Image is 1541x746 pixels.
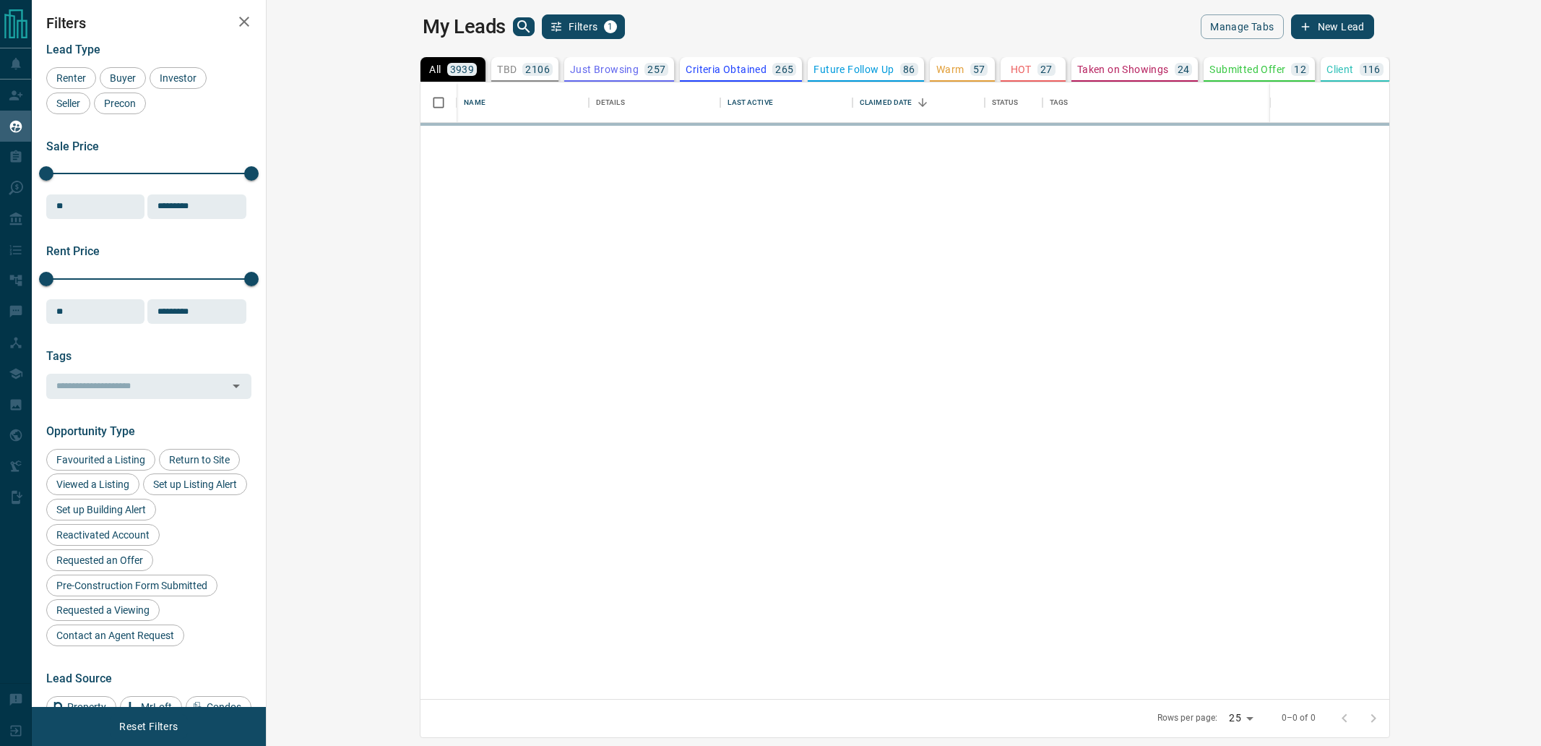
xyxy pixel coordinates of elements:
div: Tags [1050,82,1069,123]
div: Claimed Date [852,82,985,123]
div: Set up Listing Alert [143,473,247,495]
p: TBD [497,64,517,74]
div: Status [992,82,1019,123]
span: Contact an Agent Request [51,630,179,641]
p: 24 [1178,64,1190,74]
span: Return to Site [164,454,235,466]
div: Last Active [728,82,772,123]
span: Tags [46,349,72,363]
div: Name [457,82,589,123]
div: Investor [150,67,207,89]
button: New Lead [1291,14,1374,39]
span: Rent Price [46,244,100,258]
p: 265 [775,64,793,74]
p: Criteria Obtained [686,64,767,74]
p: Future Follow Up [813,64,894,74]
div: Details [596,82,625,123]
div: Viewed a Listing [46,473,139,495]
div: Reactivated Account [46,524,160,546]
div: Name [464,82,485,123]
span: Requested an Offer [51,554,148,566]
div: Property [46,696,116,718]
p: Rows per page: [1157,712,1218,724]
span: Viewed a Listing [51,479,134,490]
h2: Filters [46,14,251,32]
span: Pre-Construction Form Submitted [51,580,212,591]
span: 1 [605,22,616,32]
p: 27 [1040,64,1053,74]
span: Opportunity Type [46,424,135,438]
span: Lead Type [46,43,100,56]
div: Requested a Viewing [46,599,160,621]
p: 86 [903,64,915,74]
div: Buyer [100,67,146,89]
div: Favourited a Listing [46,449,155,471]
span: Renter [51,72,91,84]
div: Requested an Offer [46,549,153,571]
button: Reset Filters [110,714,187,739]
p: Warm [936,64,964,74]
p: HOT [1011,64,1032,74]
p: Client [1326,64,1353,74]
p: 2106 [525,64,550,74]
p: 12 [1294,64,1306,74]
span: Set up Building Alert [51,504,151,515]
button: Sort [912,93,933,113]
div: Seller [46,93,90,114]
p: All [429,64,441,74]
div: Renter [46,67,96,89]
span: Lead Source [46,672,112,685]
div: Condos [186,696,251,718]
div: Precon [94,93,146,114]
h1: My Leads [423,15,506,38]
span: Requested a Viewing [51,604,155,616]
p: 3939 [450,64,475,74]
span: Property [62,701,111,713]
p: 257 [647,64,665,74]
div: Status [985,82,1043,123]
span: MrLoft [136,701,177,713]
div: MrLoft [120,696,182,718]
div: Return to Site [159,449,240,471]
p: Submitted Offer [1209,64,1285,74]
span: Precon [99,98,141,109]
button: Open [226,376,246,396]
div: 25 [1223,708,1258,729]
p: 116 [1363,64,1381,74]
button: search button [513,17,535,36]
div: Contact an Agent Request [46,625,184,646]
button: Filters1 [542,14,625,39]
p: 0–0 of 0 [1282,712,1316,724]
p: Taken on Showings [1077,64,1169,74]
p: 57 [973,64,985,74]
span: Investor [155,72,202,84]
div: Set up Building Alert [46,499,156,520]
button: Manage Tabs [1201,14,1283,39]
span: Reactivated Account [51,529,155,541]
div: Pre-Construction Form Submitted [46,575,217,596]
span: Set up Listing Alert [148,479,242,490]
span: Condos [202,701,246,713]
div: Last Active [720,82,852,123]
span: Sale Price [46,140,99,153]
span: Favourited a Listing [51,454,150,466]
div: Claimed Date [860,82,912,123]
p: Just Browsing [570,64,639,74]
span: Seller [51,98,85,109]
span: Buyer [105,72,141,84]
div: Details [589,82,721,123]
